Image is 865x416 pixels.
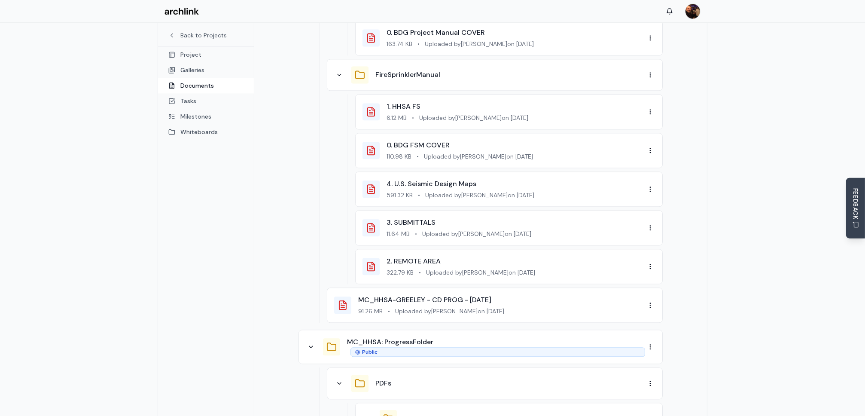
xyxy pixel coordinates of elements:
[375,70,440,80] button: FireSprinklerManual
[685,4,700,18] img: MARC JONES
[327,288,663,323] div: MC_HHSA-GREELEY - CD PROG - [DATE]91.26 MB•Uploaded by[PERSON_NAME]on [DATE]
[358,307,383,315] span: 91.26 MB
[415,229,417,238] span: •
[355,133,663,168] div: 0. BDG FSM COVER110.98 KB•Uploaded by[PERSON_NAME]on [DATE]
[387,268,414,277] span: 322.79 KB
[424,152,533,161] span: Uploaded by [PERSON_NAME] on [DATE]
[425,40,534,48] span: Uploaded by [PERSON_NAME] on [DATE]
[158,109,254,124] a: Milestones
[426,268,535,277] span: Uploaded by [PERSON_NAME] on [DATE]
[298,330,663,364] div: MC_HHSA: ProgressFolderPublic
[347,337,433,347] button: MC_HHSA: ProgressFolder
[158,47,254,62] a: Project
[158,62,254,78] a: Galleries
[387,28,485,37] a: 0. BDG Project Manual COVER
[387,229,410,238] span: 11.64 MB
[168,31,244,40] a: Back to Projects
[422,229,531,238] span: Uploaded by [PERSON_NAME] on [DATE]
[158,93,254,109] a: Tasks
[419,113,528,122] span: Uploaded by [PERSON_NAME] on [DATE]
[355,171,663,207] div: 4. U.S. Seismic Design Maps591.32 KB•Uploaded by[PERSON_NAME]on [DATE]
[362,349,378,355] span: Public
[387,218,436,227] a: 3. SUBMITTALS
[387,152,411,161] span: 110.98 KB
[164,8,199,15] img: Archlink
[387,113,407,122] span: 6.12 MB
[412,113,414,122] span: •
[387,141,450,150] a: 0. BDG FSM COVER
[355,20,663,55] div: 0. BDG Project Manual COVER163.74 KB•Uploaded by[PERSON_NAME]on [DATE]
[355,94,663,129] div: 1. HHSA FS6.12 MB•Uploaded by[PERSON_NAME]on [DATE]
[417,40,420,48] span: •
[425,191,534,199] span: Uploaded by [PERSON_NAME] on [DATE]
[158,124,254,140] a: Whiteboards
[417,152,419,161] span: •
[387,257,441,266] a: 2. REMOTE AREA
[387,179,476,188] a: 4. U.S. Seismic Design Maps
[358,295,491,304] a: MC_HHSA-GREELEY - CD PROG - [DATE]
[419,268,421,277] span: •
[158,78,254,93] a: Documents
[388,307,390,315] span: •
[375,378,391,388] button: PDFs
[355,210,663,245] div: 3. SUBMITTALS11.64 MB•Uploaded by[PERSON_NAME]on [DATE]
[387,102,420,111] a: 1. HHSA FS
[387,40,412,48] span: 163.74 KB
[851,188,860,220] span: FEEDBACK
[327,59,663,91] div: FireSprinklerManual
[418,191,420,199] span: •
[387,191,413,199] span: 591.32 KB
[327,367,663,399] div: PDFs
[355,249,663,284] div: 2. REMOTE AREA322.79 KB•Uploaded by[PERSON_NAME]on [DATE]
[846,178,865,239] button: Send Feedback
[395,307,504,315] span: Uploaded by [PERSON_NAME] on [DATE]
